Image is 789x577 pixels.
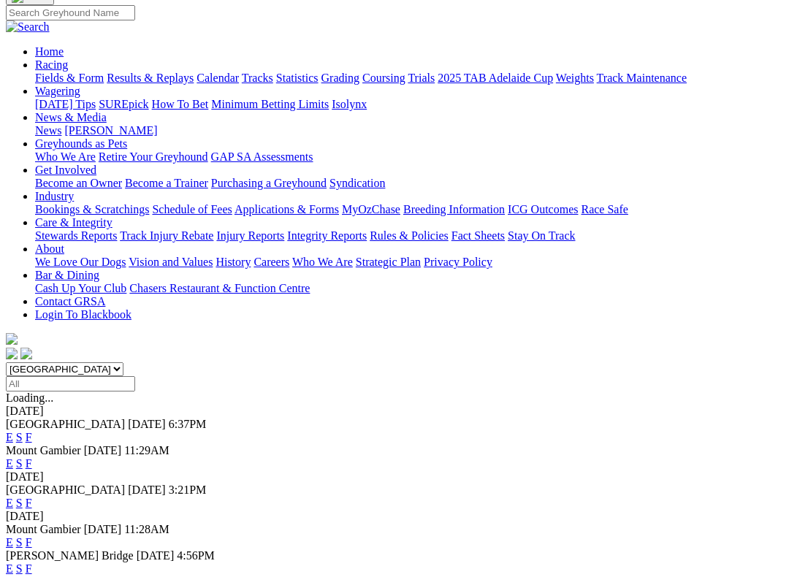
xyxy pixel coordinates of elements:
a: Care & Integrity [35,216,113,229]
a: Grading [321,72,359,84]
a: Who We Are [292,256,353,268]
a: Statistics [276,72,319,84]
span: [DATE] [128,484,166,496]
a: News & Media [35,111,107,123]
a: Strategic Plan [356,256,421,268]
a: [PERSON_NAME] [64,124,157,137]
a: Applications & Forms [235,203,339,215]
div: Bar & Dining [35,282,783,295]
a: Isolynx [332,98,367,110]
a: S [16,562,23,575]
a: Calendar [197,72,239,84]
a: Home [35,45,64,58]
a: Tracks [242,72,273,84]
div: Get Involved [35,177,783,190]
span: 11:29AM [124,444,169,456]
a: Minimum Betting Limits [211,98,329,110]
a: Wagering [35,85,80,97]
span: [GEOGRAPHIC_DATA] [6,418,125,430]
input: Search [6,5,135,20]
a: Rules & Policies [370,229,449,242]
a: Industry [35,190,74,202]
a: S [16,497,23,509]
a: Track Maintenance [597,72,687,84]
a: F [26,536,32,549]
a: Careers [254,256,289,268]
a: Fields & Form [35,72,104,84]
a: Coursing [362,72,405,84]
a: F [26,562,32,575]
div: [DATE] [6,470,783,484]
a: Injury Reports [216,229,284,242]
span: 3:21PM [169,484,207,496]
a: GAP SA Assessments [211,150,313,163]
a: S [16,457,23,470]
a: ICG Outcomes [508,203,578,215]
a: Chasers Restaurant & Function Centre [129,282,310,294]
a: We Love Our Dogs [35,256,126,268]
a: Breeding Information [403,203,505,215]
a: Greyhounds as Pets [35,137,127,150]
a: News [35,124,61,137]
a: F [26,431,32,443]
a: Bookings & Scratchings [35,203,149,215]
a: Bar & Dining [35,269,99,281]
a: 2025 TAB Adelaide Cup [438,72,553,84]
a: Syndication [329,177,385,189]
img: Search [6,20,50,34]
span: [DATE] [84,523,122,535]
a: E [6,562,13,575]
div: Industry [35,203,783,216]
a: S [16,536,23,549]
a: Stay On Track [508,229,575,242]
span: 11:28AM [124,523,169,535]
a: S [16,431,23,443]
span: Mount Gambier [6,523,81,535]
a: Get Involved [35,164,96,176]
div: Wagering [35,98,783,111]
div: Care & Integrity [35,229,783,242]
a: Contact GRSA [35,295,105,307]
input: Select date [6,376,135,391]
a: Track Injury Rebate [120,229,213,242]
a: Fact Sheets [451,229,505,242]
div: News & Media [35,124,783,137]
a: Cash Up Your Club [35,282,126,294]
a: Integrity Reports [287,229,367,242]
a: MyOzChase [342,203,400,215]
img: twitter.svg [20,348,32,359]
a: About [35,242,64,255]
a: How To Bet [152,98,209,110]
span: Mount Gambier [6,444,81,456]
a: Racing [35,58,68,71]
span: [DATE] [84,444,122,456]
a: Trials [408,72,435,84]
a: Privacy Policy [424,256,492,268]
a: E [6,497,13,509]
div: [DATE] [6,405,783,418]
a: Weights [556,72,594,84]
a: History [216,256,251,268]
div: Racing [35,72,783,85]
span: [DATE] [128,418,166,430]
a: Race Safe [581,203,628,215]
div: [DATE] [6,510,783,523]
a: [DATE] Tips [35,98,96,110]
span: 4:56PM [177,549,215,562]
a: Results & Replays [107,72,194,84]
a: E [6,431,13,443]
a: Stewards Reports [35,229,117,242]
span: [DATE] [137,549,175,562]
a: F [26,457,32,470]
a: Become an Owner [35,177,122,189]
div: About [35,256,783,269]
a: Login To Blackbook [35,308,131,321]
a: Become a Trainer [125,177,208,189]
a: Retire Your Greyhound [99,150,208,163]
img: facebook.svg [6,348,18,359]
span: [GEOGRAPHIC_DATA] [6,484,125,496]
a: Vision and Values [129,256,213,268]
a: E [6,536,13,549]
span: 6:37PM [169,418,207,430]
a: SUREpick [99,98,148,110]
